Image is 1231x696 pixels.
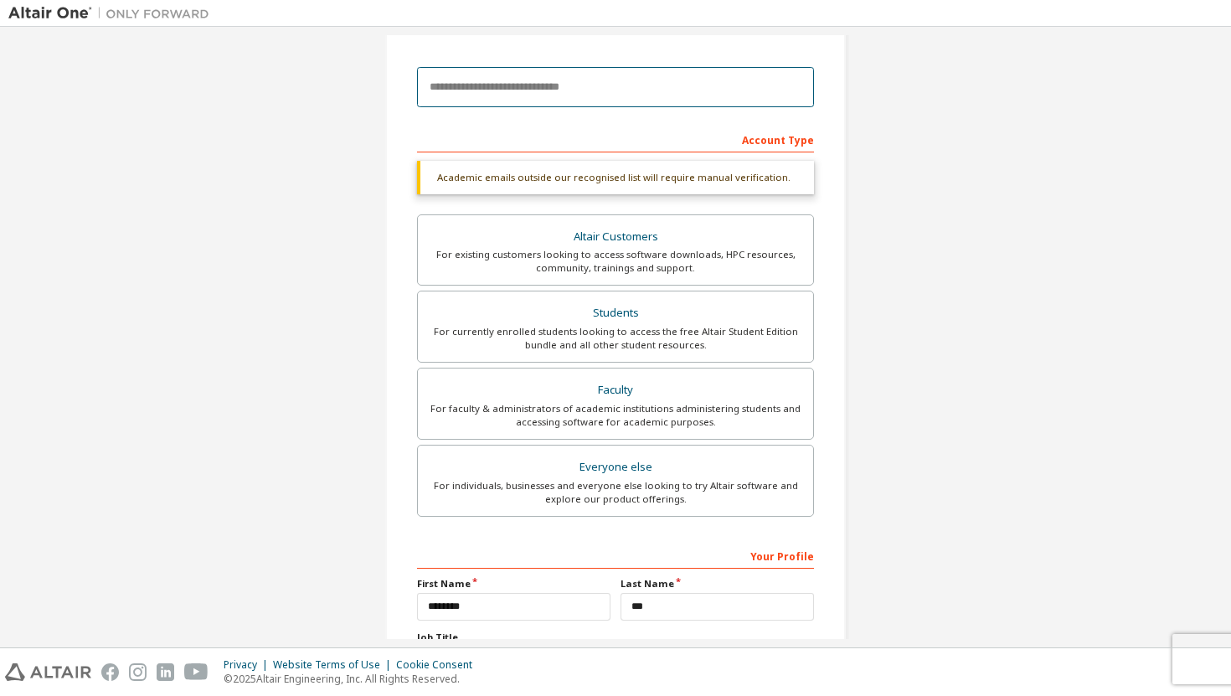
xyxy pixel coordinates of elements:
[417,161,814,194] div: Academic emails outside our recognised list will require manual verification.
[129,663,147,681] img: instagram.svg
[5,663,91,681] img: altair_logo.svg
[101,663,119,681] img: facebook.svg
[428,225,803,249] div: Altair Customers
[157,663,174,681] img: linkedin.svg
[417,126,814,152] div: Account Type
[428,402,803,429] div: For faculty & administrators of academic institutions administering students and accessing softwa...
[224,658,273,672] div: Privacy
[428,479,803,506] div: For individuals, businesses and everyone else looking to try Altair software and explore our prod...
[428,302,803,325] div: Students
[8,5,218,22] img: Altair One
[184,663,209,681] img: youtube.svg
[428,456,803,479] div: Everyone else
[417,631,814,644] label: Job Title
[396,658,482,672] div: Cookie Consent
[428,325,803,352] div: For currently enrolled students looking to access the free Altair Student Edition bundle and all ...
[417,577,610,590] label: First Name
[273,658,396,672] div: Website Terms of Use
[428,248,803,275] div: For existing customers looking to access software downloads, HPC resources, community, trainings ...
[428,379,803,402] div: Faculty
[417,542,814,569] div: Your Profile
[224,672,482,686] p: © 2025 Altair Engineering, Inc. All Rights Reserved.
[621,577,814,590] label: Last Name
